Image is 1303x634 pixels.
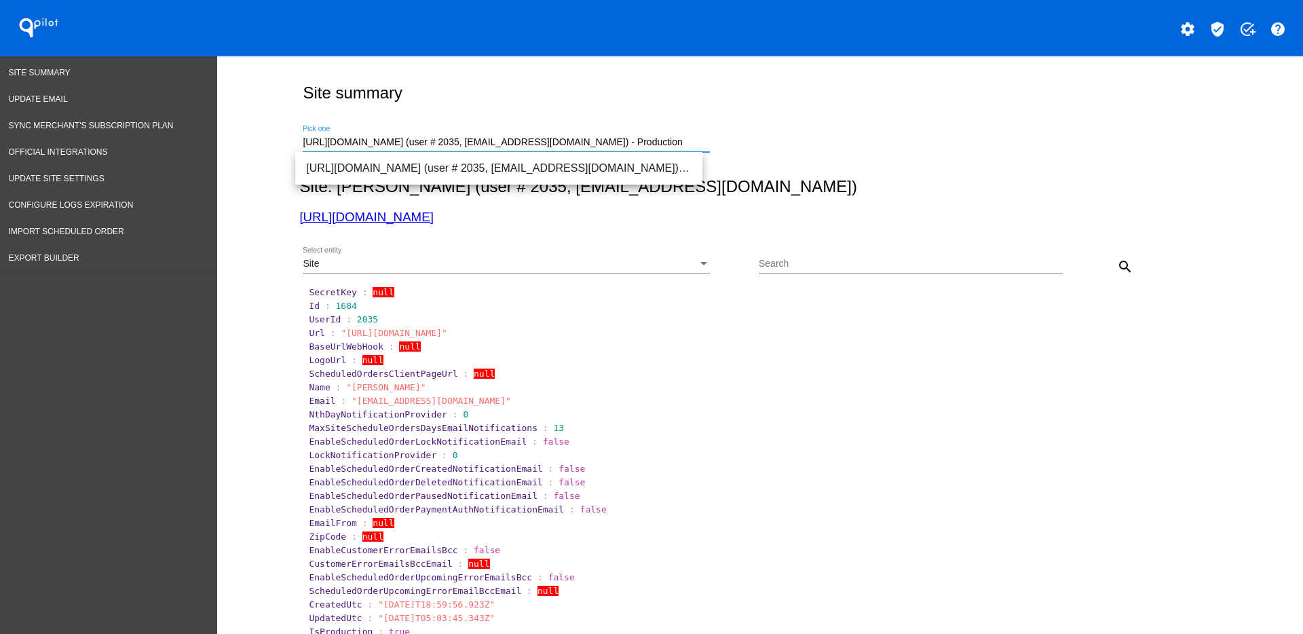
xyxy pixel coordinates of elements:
[399,341,420,352] span: null
[309,545,457,555] span: EnableCustomerErrorEmailsBcc
[303,83,402,102] h2: Site summary
[559,477,585,487] span: false
[368,599,373,610] span: :
[537,586,559,596] span: null
[463,545,468,555] span: :
[548,572,575,582] span: false
[527,586,532,596] span: :
[309,572,532,582] span: EnableScheduledOrderUpcomingErrorEmailsBcc
[468,559,489,569] span: null
[303,259,710,269] mat-select: Select entity
[309,477,542,487] span: EnableScheduledOrderDeletedNotificationEmail
[331,328,336,338] span: :
[442,450,447,460] span: :
[309,341,383,352] span: BaseUrlWebHook
[362,355,383,365] span: null
[357,314,378,324] span: 2035
[309,396,335,406] span: Email
[580,504,607,515] span: false
[309,518,356,528] span: EmailFrom
[9,147,108,157] span: Official Integrations
[9,68,71,77] span: Site Summary
[9,253,79,263] span: Export Builder
[309,559,452,569] span: CustomerErrorEmailsBccEmail
[1117,259,1133,275] mat-icon: search
[1179,21,1196,37] mat-icon: settings
[346,314,352,324] span: :
[9,200,134,210] span: Configure logs expiration
[553,423,564,433] span: 13
[309,409,447,419] span: NthDayNotificationProvider
[362,532,383,542] span: null
[341,396,346,406] span: :
[303,258,319,269] span: Site
[309,328,324,338] span: Url
[543,491,548,501] span: :
[336,382,341,392] span: :
[9,121,174,130] span: Sync Merchant's Subscription Plan
[352,396,511,406] span: "[EMAIL_ADDRESS][DOMAIN_NAME]"
[309,314,341,324] span: UserId
[309,464,542,474] span: EnableScheduledOrderCreatedNotificationEmail
[9,174,105,183] span: Update Site Settings
[378,599,495,610] span: "[DATE]T18:59:56.923Z"
[352,532,357,542] span: :
[1209,21,1226,37] mat-icon: verified_user
[309,504,564,515] span: EnableScheduledOrderPaymentAuthNotificationEmail
[532,436,537,447] span: :
[309,450,436,460] span: LockNotificationProvider
[1270,21,1286,37] mat-icon: help
[309,301,320,311] span: Id
[309,287,356,297] span: SecretKey
[341,328,447,338] span: "[URL][DOMAIN_NAME]"
[362,287,368,297] span: :
[309,613,362,623] span: UpdatedUtc
[1239,21,1255,37] mat-icon: add_task
[336,301,357,311] span: 1684
[309,491,537,501] span: EnableScheduledOrderPausedNotificationEmail
[309,586,521,596] span: ScheduledOrderUpcomingErrorEmailBccEmail
[389,341,394,352] span: :
[299,177,1215,196] h2: Site: [PERSON_NAME] (user # 2035, [EMAIL_ADDRESS][DOMAIN_NAME])
[309,532,346,542] span: ZipCode
[309,369,457,379] span: ScheduledOrdersClientPageUrl
[543,423,548,433] span: :
[12,14,66,41] h1: QPilot
[453,450,458,460] span: 0
[543,436,569,447] span: false
[453,409,458,419] span: :
[463,369,468,379] span: :
[548,477,554,487] span: :
[309,599,362,610] span: CreatedUtc
[463,409,468,419] span: 0
[537,572,543,582] span: :
[373,287,394,297] span: null
[303,137,710,148] input: Number
[553,491,580,501] span: false
[346,382,426,392] span: "[PERSON_NAME]"
[458,559,464,569] span: :
[474,369,495,379] span: null
[325,301,331,311] span: :
[9,94,68,104] span: Update Email
[309,355,346,365] span: LogoUrl
[362,518,368,528] span: :
[368,613,373,623] span: :
[306,152,692,185] span: [URL][DOMAIN_NAME] (user # 2035, [EMAIL_ADDRESS][DOMAIN_NAME]) - Production
[309,436,527,447] span: EnableScheduledOrderLockNotificationEmail
[352,355,357,365] span: :
[548,464,554,474] span: :
[299,210,433,224] a: [URL][DOMAIN_NAME]
[373,518,394,528] span: null
[559,464,585,474] span: false
[378,613,495,623] span: "[DATE]T05:03:45.343Z"
[309,423,537,433] span: MaxSiteScheduleOrdersDaysEmailNotifications
[759,259,1063,269] input: Search
[309,382,330,392] span: Name
[569,504,575,515] span: :
[9,227,124,236] span: Import Scheduled Order
[474,545,500,555] span: false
